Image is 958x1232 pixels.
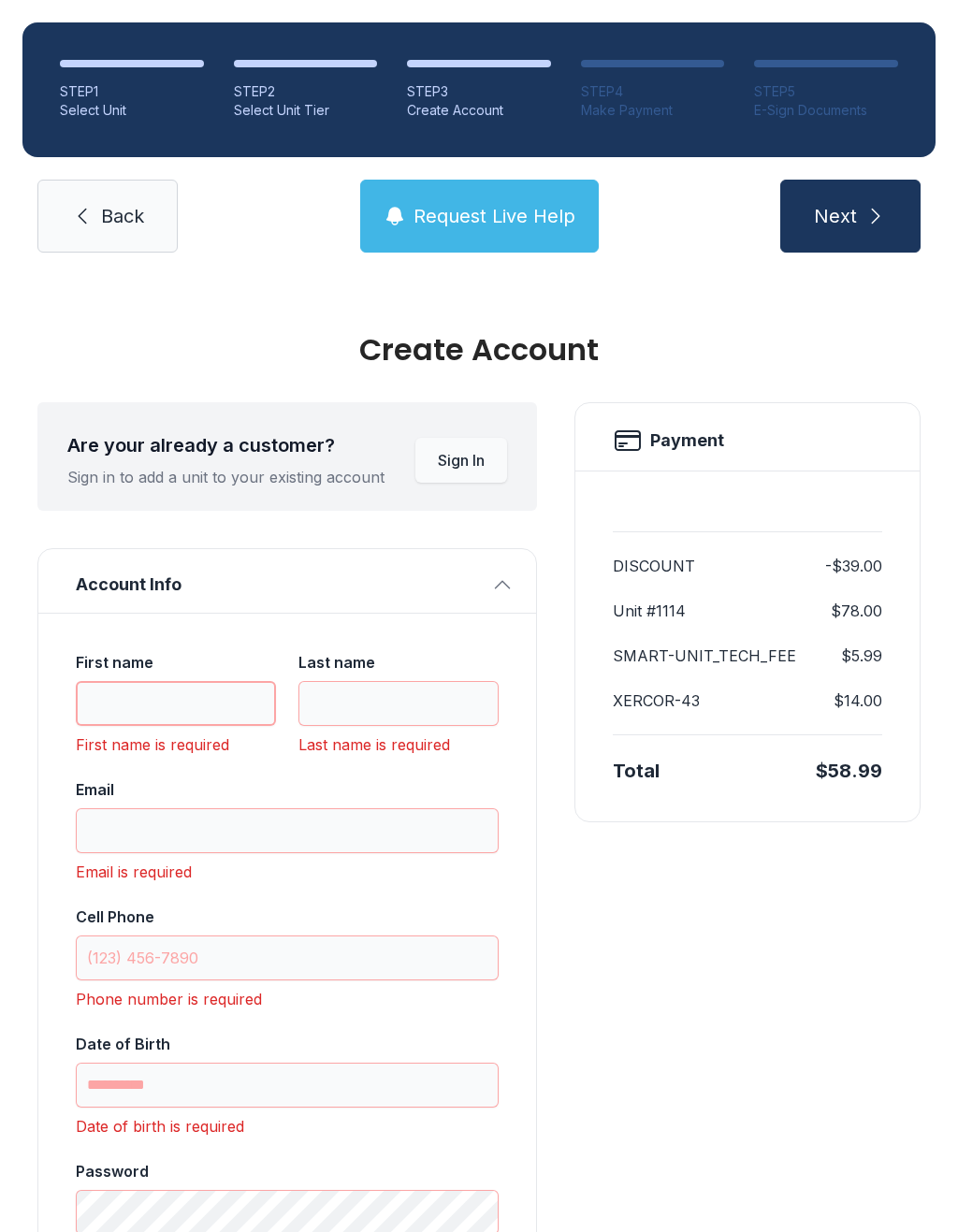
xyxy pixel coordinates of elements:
[76,733,276,756] div: First name is required
[76,808,499,853] input: Email
[298,733,499,756] div: Last name is required
[831,600,882,622] dd: $78.00
[581,82,725,101] div: STEP 4
[76,861,499,883] div: Email is required
[298,651,499,674] div: Last name
[754,101,898,120] div: E-Sign Documents
[60,101,204,120] div: Select Unit
[816,758,882,784] div: $58.99
[76,1160,499,1182] div: Password
[814,203,857,229] span: Next
[407,101,551,120] div: Create Account
[76,988,499,1010] div: Phone number is required
[407,82,551,101] div: STEP 3
[76,1033,499,1055] div: Date of Birth
[754,82,898,101] div: STEP 5
[298,681,499,726] input: Last name
[76,1115,499,1138] div: Date of birth is required
[234,82,378,101] div: STEP 2
[60,82,204,101] div: STEP 1
[76,778,499,801] div: Email
[67,432,385,458] div: Are your already a customer?
[841,645,882,667] dd: $5.99
[76,681,276,726] input: First name
[76,572,484,598] span: Account Info
[650,428,724,454] h2: Payment
[438,449,485,471] span: Sign In
[613,689,700,712] dt: XERCOR-43
[76,1063,499,1108] input: Date of Birth
[834,689,882,712] dd: $14.00
[76,651,276,674] div: First name
[76,906,499,928] div: Cell Phone
[37,335,921,365] div: Create Account
[825,555,882,577] dd: -$39.00
[67,466,385,488] div: Sign in to add a unit to your existing account
[613,600,686,622] dt: Unit #1114
[234,101,378,120] div: Select Unit Tier
[414,203,575,229] span: Request Live Help
[101,203,144,229] span: Back
[613,645,796,667] dt: SMART-UNIT_TECH_FEE
[581,101,725,120] div: Make Payment
[38,549,536,613] button: Account Info
[613,555,695,577] dt: DISCOUNT
[76,935,499,980] input: Cell Phone
[613,758,660,784] div: Total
